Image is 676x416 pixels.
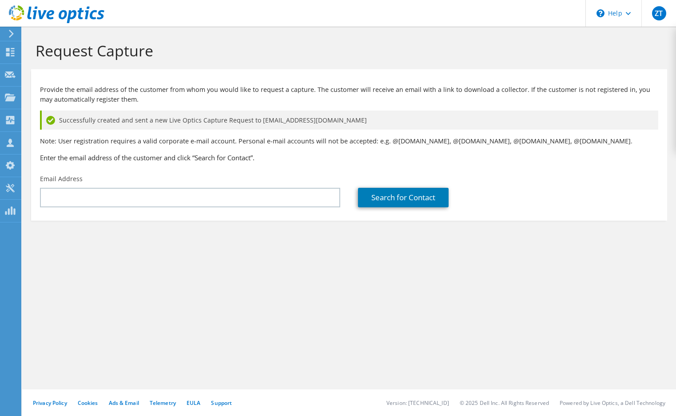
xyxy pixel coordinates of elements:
a: Privacy Policy [33,399,67,407]
span: ZT [652,6,666,20]
li: Version: [TECHNICAL_ID] [386,399,449,407]
p: Note: User registration requires a valid corporate e-mail account. Personal e-mail accounts will ... [40,136,658,146]
h3: Enter the email address of the customer and click “Search for Contact”. [40,153,658,162]
p: Provide the email address of the customer from whom you would like to request a capture. The cust... [40,85,658,104]
a: Ads & Email [109,399,139,407]
a: Telemetry [150,399,176,407]
label: Email Address [40,174,83,183]
span: Successfully created and sent a new Live Optics Capture Request to [EMAIL_ADDRESS][DOMAIN_NAME] [59,115,367,125]
a: EULA [187,399,200,407]
h1: Request Capture [36,41,658,60]
li: Powered by Live Optics, a Dell Technology [560,399,665,407]
li: © 2025 Dell Inc. All Rights Reserved [460,399,549,407]
a: Support [211,399,232,407]
svg: \n [596,9,604,17]
a: Cookies [78,399,98,407]
a: Search for Contact [358,188,449,207]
